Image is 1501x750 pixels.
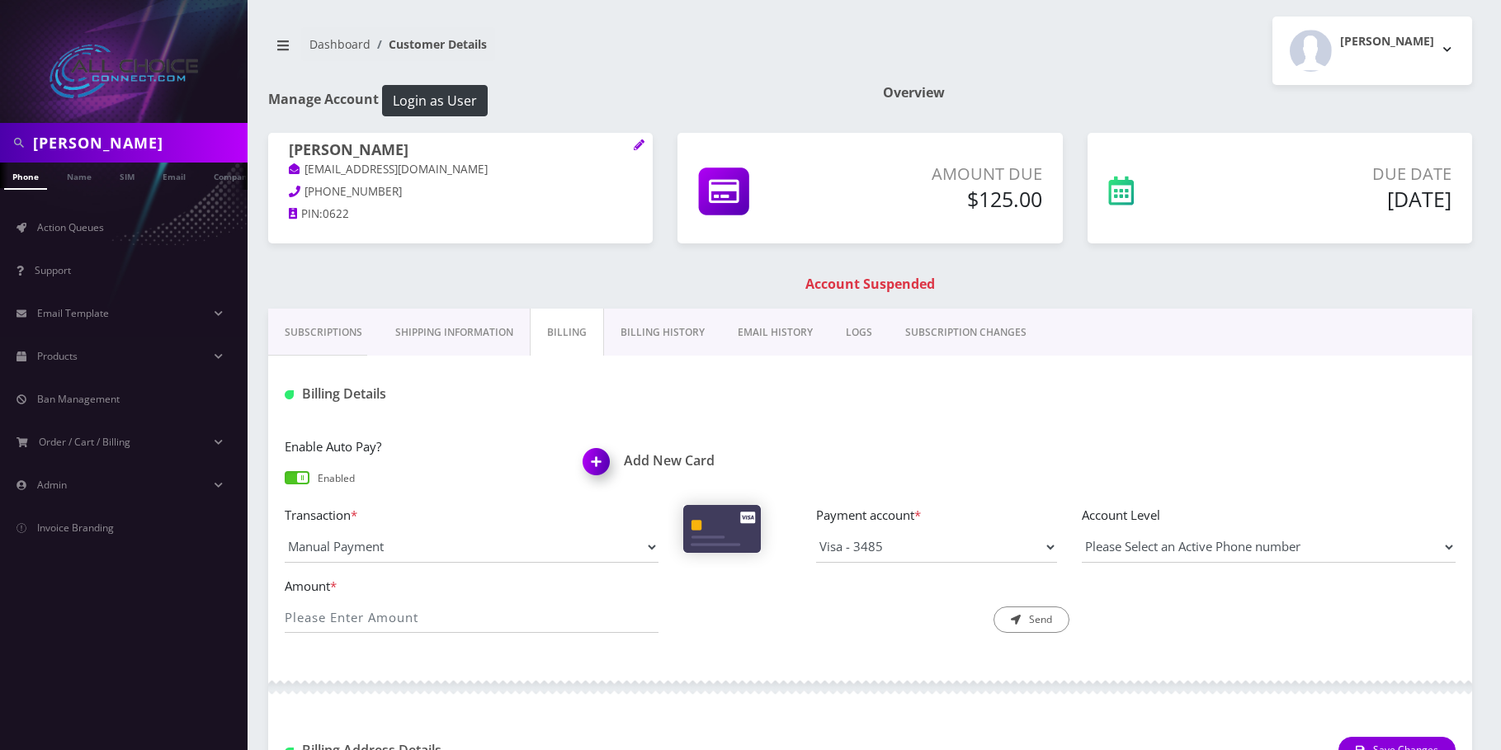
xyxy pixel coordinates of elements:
img: All Choice Connect [50,45,198,98]
span: [PHONE_NUMBER] [304,184,402,199]
a: Login as User [379,90,488,108]
h1: Add New Card [583,453,857,469]
a: Billing [530,309,604,356]
a: Company [205,163,261,188]
span: Invoice Branding [37,521,114,535]
a: [EMAIL_ADDRESS][DOMAIN_NAME] [289,162,488,178]
img: Add New Card [575,443,624,492]
a: SIM [111,163,143,188]
a: Dashboard [309,36,371,52]
a: Email [154,163,194,188]
nav: breadcrumb [268,27,858,74]
a: Billing History [604,309,721,356]
span: Order / Cart / Billing [39,435,130,449]
li: Customer Details [371,35,487,53]
img: Cards [683,505,761,553]
h1: Billing Details [285,386,658,402]
a: Add New CardAdd New Card [583,453,857,469]
h1: Account Suspended [272,276,1468,292]
a: Shipping Information [379,309,530,356]
h1: Overview [883,85,1473,101]
a: Phone [4,163,47,190]
h1: Manage Account [268,85,858,116]
input: Please Enter Amount [285,601,658,633]
p: Enabled [318,471,355,486]
h2: [PERSON_NAME] [1340,35,1434,49]
h5: $125.00 [852,186,1041,211]
label: Payment account [816,506,1057,525]
span: Products [37,349,78,363]
button: Send [994,606,1069,633]
a: Subscriptions [268,309,379,356]
span: Support [35,263,71,277]
span: Email Template [37,306,109,320]
p: Due Date [1230,162,1451,186]
span: 0622 [323,206,349,221]
label: Transaction [285,506,658,525]
img: Billing Details [285,390,294,399]
a: LOGS [829,309,889,356]
label: Account Level [1082,506,1456,525]
p: Amount Due [852,162,1041,186]
span: Action Queues [37,220,104,234]
button: Login as User [382,85,488,116]
a: SUBSCRIPTION CHANGES [889,309,1043,356]
h5: [DATE] [1230,186,1451,211]
a: Name [59,163,100,188]
span: Ban Management [37,392,120,406]
button: [PERSON_NAME] [1272,17,1472,85]
a: PIN: [289,206,323,223]
span: Admin [37,478,67,492]
label: Enable Auto Pay? [285,437,559,456]
input: Search in Company [33,127,243,158]
h1: [PERSON_NAME] [289,141,632,161]
label: Amount [285,577,658,596]
a: EMAIL HISTORY [721,309,829,356]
